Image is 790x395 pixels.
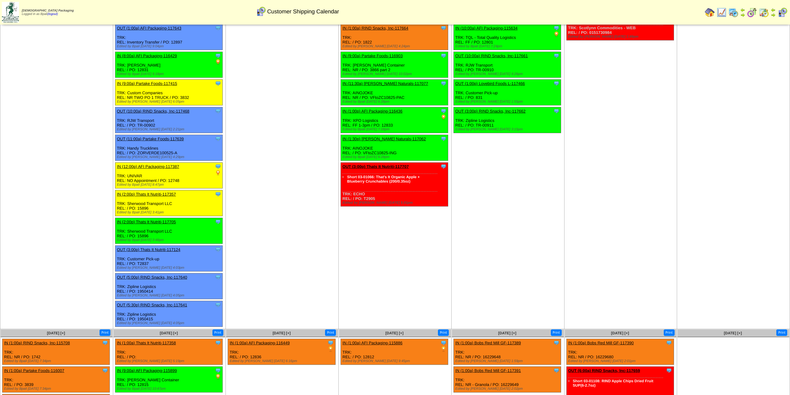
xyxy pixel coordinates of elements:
[553,25,560,31] img: Tooltip
[455,109,526,114] a: OUT (3:00p) RIND Snacks, Inc-117662
[117,321,222,325] div: Edited by [PERSON_NAME] [DATE] 4:05pm
[115,135,222,161] div: TRK: Handy Trucklines REL: / PO: ZORVERDE100525-A
[664,329,675,336] button: Print
[117,294,222,297] div: Edited by [PERSON_NAME] [DATE] 4:05pm
[455,128,561,131] div: Edited by [PERSON_NAME] [DATE] 3:15pm
[728,7,738,17] img: calendarprod.gif
[256,7,266,16] img: calendarcustomer.gif
[230,359,335,363] div: Edited by [PERSON_NAME] [DATE] 6:16pm
[47,12,58,16] a: (logout)
[717,7,727,17] img: line_graph.gif
[117,53,177,58] a: IN (8:00a) AFI Packaging-116429
[342,26,408,30] a: IN (1:00a) RIND Snacks, Inc-117664
[160,331,178,335] span: [DATE] [+]
[117,247,180,252] a: OUT (3:00p) Thats It Nutriti-117124
[455,26,518,30] a: IN (10:00a) AFI Packaging-115634
[498,331,516,335] a: [DATE] [+]
[117,211,222,214] div: Edited by Bpali [DATE] 3:41pm
[347,175,420,184] a: Short 03-01066: That's It Organic Apple + Blueberry Crunchables (200/0.35oz)
[776,329,787,336] button: Print
[573,379,653,388] a: Short 03-01108: RIND Apple Chips Dried Fruit SUP(6-2.7oz)
[342,109,402,114] a: IN (1:00p) AFI Packaging-116436
[453,24,561,50] div: TRK: TQL - Total Quality Logistics REL: FF / PO: 12801
[117,341,176,345] a: IN (1:00a) Thats It Nutriti-117358
[117,164,179,169] a: IN (12:00p) AFI Packaging-117387
[117,387,222,391] div: Edited by Bpali [DATE] 10:47pm
[115,367,222,393] div: TRK: [PERSON_NAME] Container REL: / PO: 12815
[568,341,634,345] a: IN (1:00a) Bobs Red Mill GF-117390
[778,7,788,17] img: calendarcustomer.gif
[747,7,757,17] img: calendarblend.gif
[117,26,181,30] a: OUT (1:00a) AFI Packaging-117643
[771,12,776,17] img: arrowright.gif
[453,367,561,393] div: TRK: REL: NR - Granola / PO: 16229649
[100,329,110,336] button: Print
[228,339,335,365] div: TRK: REL: / PO: 12836
[455,387,561,391] div: Edited by [PERSON_NAME] [DATE] 2:02pm
[117,155,222,159] div: Edited by [PERSON_NAME] [DATE] 4:29pm
[272,331,290,335] span: [DATE] [+]
[4,341,70,345] a: IN (1:00a) RIND Snacks, Inc-115708
[117,109,189,114] a: OUT (10:00a) RIND Snacks, Inc-117468
[341,163,448,207] div: TRK: ECHO REL: / PO: T2905
[4,387,109,391] div: Edited by Bpali [DATE] 7:34pm
[341,52,448,78] div: TRK: [PERSON_NAME] Container REL: NR / PO: 3866 part 2
[342,72,448,76] div: Edited by [PERSON_NAME] [DATE] 10:02pm
[453,339,561,365] div: TRK: REL: NR / PO: 16229648
[117,128,222,131] div: Edited by [PERSON_NAME] [DATE] 2:21pm
[215,191,221,197] img: Tooltip
[22,9,74,16] span: Logged in as Bpali
[115,163,222,188] div: TRK: UNIVAR REL: NO Appointment / PO: 12748
[230,341,290,345] a: IN (1:00a) AFI Packaging-116449
[440,114,447,120] img: PO
[215,163,221,170] img: Tooltip
[215,246,221,253] img: Tooltip
[440,25,447,31] img: Tooltip
[440,346,447,352] img: PO
[568,359,674,363] div: Edited by [PERSON_NAME] [DATE] 2:01pm
[455,359,561,363] div: Edited by [PERSON_NAME] [DATE] 1:59pm
[385,331,403,335] span: [DATE] [+]
[342,201,448,205] div: Edited by [PERSON_NAME] [DATE] 5:01pm
[724,331,742,335] a: [DATE] [+]
[102,367,108,374] img: Tooltip
[666,340,672,346] img: Tooltip
[115,107,222,133] div: TRK: RJW Transport REL: / PO: TR-00902
[342,53,403,58] a: IN (9:00a) Partake Foods-116903
[553,367,560,374] img: Tooltip
[553,31,560,37] img: PO
[455,368,521,373] a: IN (1:00a) Bobs Red Mill GF-117391
[453,107,561,133] div: TRK: Zipline Logistics REL: / PO: TR-00911
[440,163,447,170] img: Tooltip
[215,59,221,65] img: PO
[666,367,672,374] img: Tooltip
[4,359,109,363] div: Edited by Bpali [DATE] 7:34pm
[566,339,674,365] div: TRK: REL: NR / PO: 16229680
[553,340,560,346] img: Tooltip
[611,331,629,335] a: [DATE] [+]
[342,164,409,169] a: OUT (3:00p) Thats It Nutriti-117707
[115,273,222,299] div: TRK: Zipline Logistics REL: / PO: 1950414
[342,341,402,345] a: IN (1:00a) AFI Packaging-115886
[341,107,448,133] div: TRK: XPO Logistics REL: FF 1-3pm / PO: 12833
[551,329,562,336] button: Print
[2,339,110,365] div: TRK: REL: NR / PO: 1742
[759,7,769,17] img: calendarinout.gif
[115,190,222,216] div: TRK: Sherwood Transport LLC REL: / PO: 15896
[341,24,448,50] div: TRK: REL: / PO: 1822
[740,7,745,12] img: arrowleft.gif
[267,8,339,15] span: Customer Shipping Calendar
[341,339,448,365] div: TRK: REL: / PO: 12812
[215,108,221,114] img: Tooltip
[102,340,108,346] img: Tooltip
[215,219,221,225] img: Tooltip
[440,53,447,59] img: Tooltip
[453,52,561,78] div: TRK: RJW Transport REL: / PO: TR-00910
[117,220,176,224] a: IN (2:00p) Thats It Nutriti-117705
[117,44,222,48] div: Edited by Bpali [DATE] 9:04pm
[2,2,19,23] img: zoroco-logo-small.webp
[553,80,560,86] img: Tooltip
[215,340,221,346] img: Tooltip
[215,53,221,59] img: Tooltip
